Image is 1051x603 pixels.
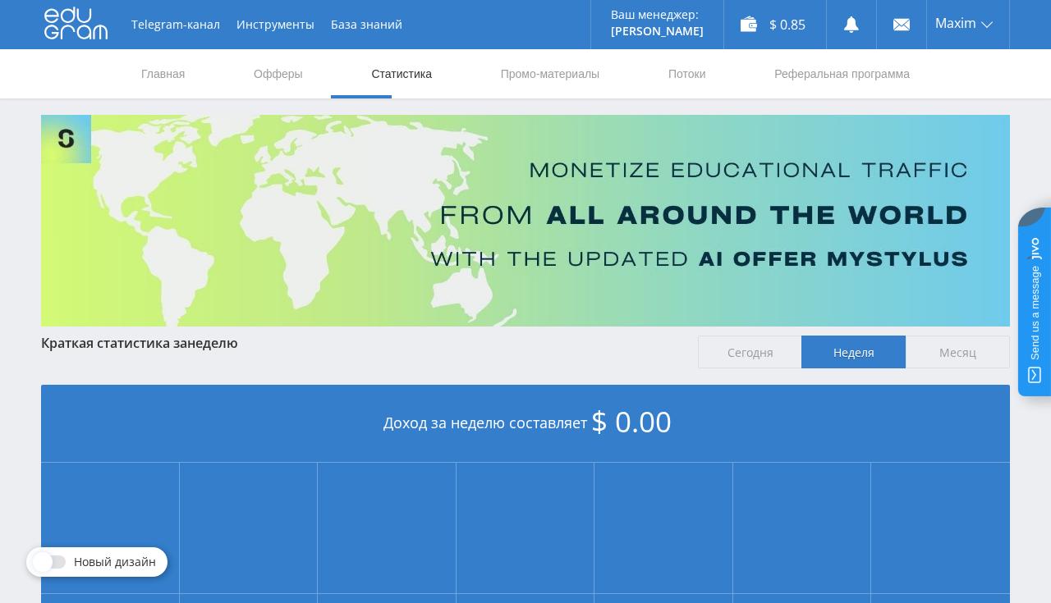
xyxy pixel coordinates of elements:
[499,49,601,98] a: Промо-материалы
[252,49,305,98] a: Офферы
[698,336,802,368] span: Сегодня
[906,336,1010,368] span: Месяц
[801,336,906,368] span: Неделя
[773,49,911,98] a: Реферальная программа
[187,334,238,352] span: неделю
[935,16,976,30] span: Maxim
[611,8,704,21] p: Ваш менеджер:
[591,402,672,441] span: $ 0.00
[41,336,682,350] div: Краткая статистика за
[369,49,434,98] a: Статистика
[140,49,186,98] a: Главная
[611,25,704,38] p: [PERSON_NAME]
[41,115,1010,327] img: Banner
[74,555,156,569] span: Новый дизайн
[41,385,1010,463] div: Доход за неделю составляет
[667,49,708,98] a: Потоки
